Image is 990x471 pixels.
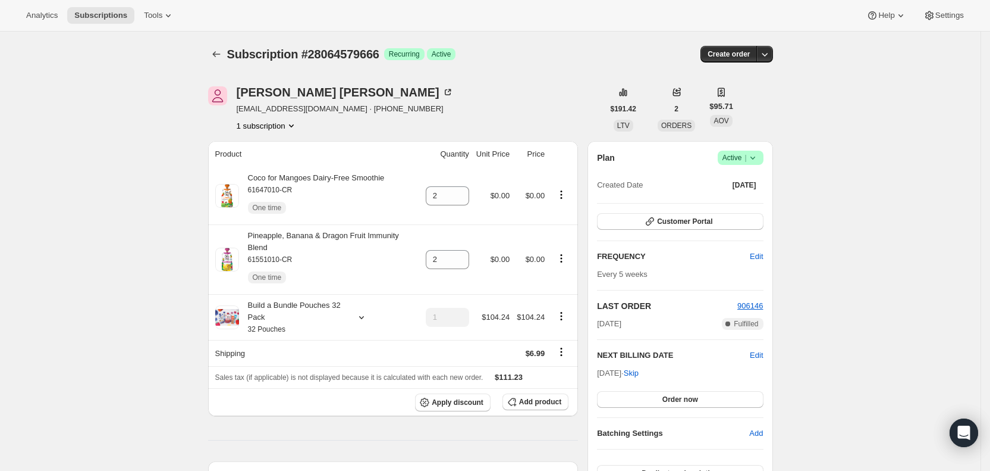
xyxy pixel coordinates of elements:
button: 906146 [737,300,763,312]
div: Pineapple, Banana & Dragon Fruit Immunity Blend [239,230,419,289]
small: 61647010-CR [248,186,293,194]
span: $0.00 [491,255,510,264]
span: $111.23 [495,373,523,382]
span: $191.42 [611,104,636,114]
button: Analytics [19,7,65,24]
button: Help [859,7,913,24]
h2: NEXT BILLING DATE [597,350,750,361]
th: Quantity [422,141,473,167]
small: 32 Pouches [248,325,285,333]
span: $0.00 [526,255,545,264]
span: Settings [935,11,964,20]
span: 2 [674,104,678,114]
h2: LAST ORDER [597,300,737,312]
span: LTV [617,121,630,130]
span: Active [432,49,451,59]
span: Order now [662,395,698,404]
button: [DATE] [725,177,763,194]
span: Add product [519,397,561,407]
button: Product actions [552,310,571,323]
button: Skip [617,364,646,383]
div: Build a Bundle Pouches 32 Pack [239,300,346,335]
span: Fulfilled [734,319,758,329]
button: Edit [743,247,770,266]
h2: Plan [597,152,615,164]
img: product img [215,248,239,272]
span: Every 5 weeks [597,270,648,279]
span: [DATE] [733,180,756,190]
button: Create order [700,46,757,63]
div: [PERSON_NAME] [PERSON_NAME] [237,86,454,98]
span: AOV [714,117,728,125]
button: Edit [750,350,763,361]
th: Product [208,141,422,167]
span: Add [749,428,763,439]
h2: FREQUENCY [597,251,750,263]
span: $0.00 [491,191,510,200]
button: Apply discount [415,394,491,411]
button: 2 [667,101,686,117]
span: Jeffrey Rezin [208,86,227,105]
span: Tools [144,11,162,20]
span: Customer Portal [657,217,712,226]
button: Product actions [237,120,297,132]
span: Edit [750,251,763,263]
span: $104.24 [517,313,545,322]
span: Create order [708,49,750,59]
span: Analytics [26,11,58,20]
h6: Batching Settings [597,428,749,439]
button: Product actions [552,188,571,201]
button: Shipping actions [552,345,571,358]
img: product img [215,184,239,208]
span: Active [722,152,759,164]
span: [DATE] · [597,369,639,378]
span: Subscription #28064579666 [227,48,379,61]
button: Subscriptions [67,7,134,24]
button: Product actions [552,252,571,265]
button: Tools [137,7,181,24]
span: Apply discount [432,398,483,407]
span: Help [878,11,894,20]
span: [DATE] [597,318,621,330]
a: 906146 [737,301,763,310]
span: Subscriptions [74,11,127,20]
span: Sales tax (if applicable) is not displayed because it is calculated with each new order. [215,373,483,382]
span: ORDERS [661,121,692,130]
div: Coco for Mangoes Dairy-Free Smoothie [239,172,385,220]
small: 61551010-CR [248,255,293,264]
th: Shipping [208,340,422,366]
span: $6.99 [526,349,545,358]
span: | [744,153,746,163]
span: Created Date [597,179,643,191]
span: $0.00 [526,191,545,200]
span: Recurring [389,49,420,59]
button: Customer Portal [597,213,763,230]
button: Add [742,424,770,443]
button: Add product [502,394,568,410]
span: One time [253,273,282,282]
span: Skip [624,367,639,379]
th: Price [513,141,548,167]
div: Open Intercom Messenger [950,419,978,447]
span: $95.71 [709,101,733,113]
span: One time [253,203,282,213]
button: Order now [597,391,763,408]
button: Settings [916,7,971,24]
span: $104.24 [482,313,510,322]
th: Unit Price [473,141,513,167]
button: $191.42 [604,101,643,117]
span: [EMAIL_ADDRESS][DOMAIN_NAME] · [PHONE_NUMBER] [237,103,454,115]
button: Subscriptions [208,46,225,63]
